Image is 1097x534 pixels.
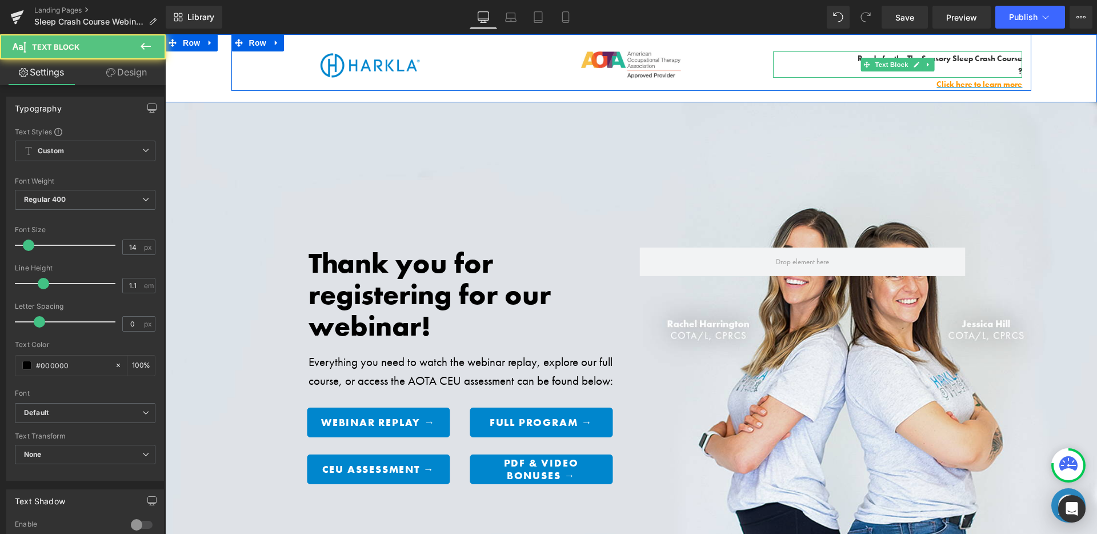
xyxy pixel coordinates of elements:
[1009,13,1038,22] span: Publish
[497,6,525,29] a: Laptop
[15,302,155,310] div: Letter Spacing
[325,382,427,394] span: Full Program →
[15,490,65,506] div: Text Shadow
[15,127,155,136] div: Text Styles
[946,11,977,23] span: Preview
[827,6,850,29] button: Undo
[305,373,447,403] a: Full Program →
[24,195,66,204] b: Regular 400
[305,420,447,450] a: PDF & Video Bonuses →
[317,423,435,447] span: PDF & Video Bonuses →
[15,226,155,234] div: Font Size
[15,177,155,185] div: Font Weight
[1058,495,1086,523] div: Open Intercom Messenger
[15,341,155,349] div: Text Color
[144,282,154,289] span: em
[895,11,914,23] span: Save
[143,318,458,356] p: Everything you need to watch the webinar replay, explore our full course, or access the AOTA CEU ...
[32,42,79,51] span: Text Block
[34,17,144,26] span: Sleep Crash Course Webinar - Replay
[142,420,285,450] a: CEU Assessment →
[85,59,168,85] a: Design
[24,450,42,459] b: None
[15,264,155,272] div: Line Height
[156,382,270,394] span: Webinar Replay →
[15,97,62,113] div: Typography
[187,12,214,22] span: Library
[525,6,552,29] a: Tablet
[932,6,991,29] a: Preview
[157,429,270,441] span: CEU Assessment →
[15,389,155,397] div: Font
[15,432,155,440] div: Text Transform
[692,19,857,29] span: Ready for the The Sensory Sleep Crash Course
[144,244,154,251] span: px
[38,146,64,156] b: Custom
[24,408,49,418] i: Default
[853,31,857,42] span: ?
[758,23,770,37] a: Expand / Collapse
[143,210,386,310] span: Thank you for registering for our webinar!
[15,520,119,532] div: Enable
[886,454,920,488] div: Messenger Dummy Widget
[142,373,285,403] a: Webinar Replay →
[166,6,222,29] a: New Library
[854,6,877,29] button: Redo
[144,320,154,328] span: px
[127,356,155,376] div: %
[36,359,109,372] input: Color
[470,6,497,29] a: Desktop
[552,6,579,29] a: Mobile
[708,23,746,37] span: Text Block
[34,6,166,15] a: Landing Pages
[995,6,1065,29] button: Publish
[771,45,857,55] a: Click here to learn more
[1070,6,1092,29] button: More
